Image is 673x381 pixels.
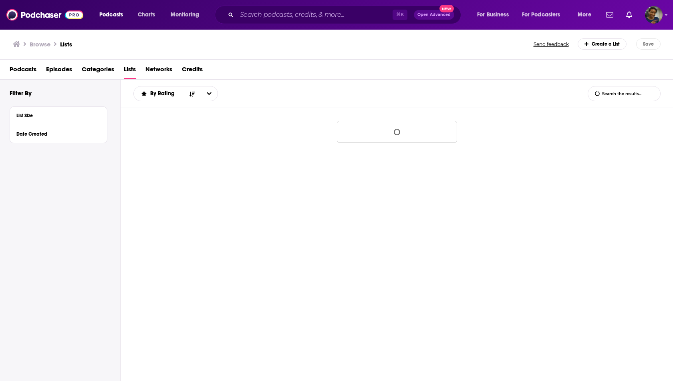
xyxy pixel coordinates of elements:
span: For Podcasters [522,9,560,20]
a: Credits [182,63,203,79]
div: Search podcasts, credits, & more... [222,6,469,24]
a: Episodes [46,63,72,79]
a: Lists [60,40,72,48]
button: Open AdvancedNew [414,10,454,20]
a: Categories [82,63,114,79]
span: Podcasts [99,9,123,20]
button: Loading [337,121,457,143]
button: open menu [572,8,601,21]
button: Date Created [16,128,101,138]
h2: Filter By [10,89,32,97]
img: Podchaser - Follow, Share and Rate Podcasts [6,7,83,22]
button: List Size [16,110,101,120]
a: Networks [145,63,172,79]
span: Monitoring [171,9,199,20]
span: New [439,5,454,12]
button: Show profile menu [645,6,663,24]
a: Show notifications dropdown [603,8,617,22]
button: open menu [134,91,184,96]
div: Date Created [16,131,95,137]
span: For Business [477,9,509,20]
a: Show notifications dropdown [623,8,635,22]
a: Charts [133,8,160,21]
button: Send feedback [531,41,571,48]
button: open menu [201,86,218,101]
h2: Choose List sort [133,86,218,101]
span: By Rating [150,91,177,96]
button: open menu [94,8,133,21]
span: Charts [138,9,155,20]
span: ⌘ K [393,10,407,20]
button: open menu [517,8,572,21]
h3: Browse [30,40,50,48]
div: Create a List [578,38,627,50]
a: Lists [124,63,136,79]
img: User Profile [645,6,663,24]
button: Save [636,38,661,50]
button: open menu [472,8,519,21]
div: List Size [16,113,95,118]
input: Search podcasts, credits, & more... [237,8,393,21]
span: Logged in as sabrinajohnson [645,6,663,24]
a: Podcasts [10,63,36,79]
button: Sort Direction [184,86,201,101]
button: open menu [165,8,210,21]
span: More [578,9,591,20]
span: Open Advanced [417,13,451,17]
